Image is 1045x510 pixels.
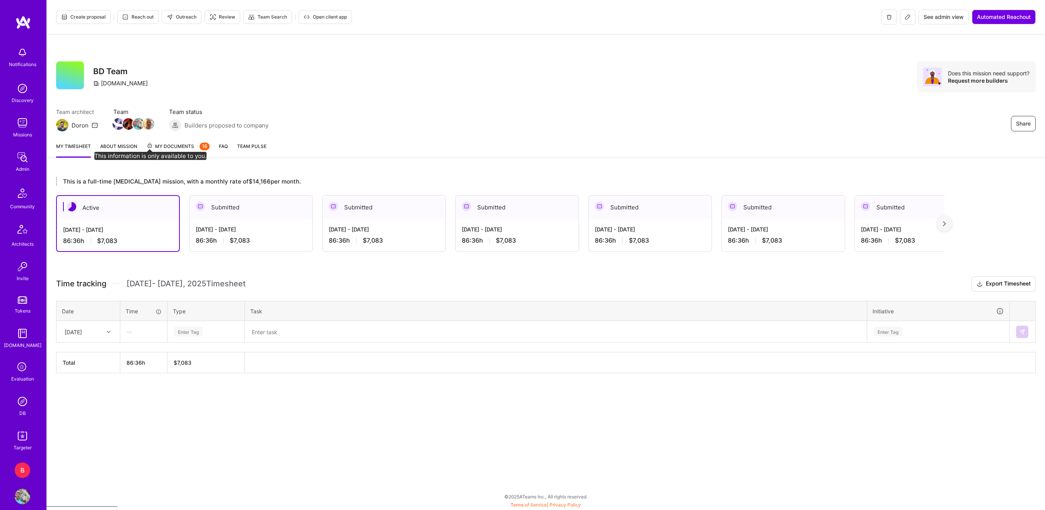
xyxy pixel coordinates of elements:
div: Initiative [873,307,1004,316]
i: icon Mail [92,122,98,128]
div: 16 [200,143,210,150]
i: icon Chevron [107,330,111,334]
div: [DATE] - [DATE] [861,225,972,233]
span: $7,083 [629,236,649,245]
img: Team Member Avatar [133,118,144,130]
div: This is a full-time [MEDICAL_DATA] mission, with a monthly rate of $14,166 per month. [56,177,944,186]
div: Notifications [9,60,36,68]
span: [DATE] - [DATE] , 2025 Timesheet [126,279,246,289]
span: Share [1016,120,1031,127]
img: Submitted [861,202,870,211]
span: $7,083 [230,236,250,245]
img: Submitted [196,202,205,211]
span: Team architect [56,108,98,116]
button: Outreach [162,10,201,24]
th: Type [167,301,245,321]
span: $7,083 [762,236,782,245]
div: 86:36 h [196,236,306,245]
div: Request more builders [948,77,1030,84]
img: tokens [18,296,27,304]
a: User Avatar [13,489,32,504]
button: Team Search [243,10,292,24]
span: Create proposal [61,14,106,20]
div: — [121,321,167,342]
a: Team Member Avatar [133,117,143,131]
img: Community [13,184,32,202]
div: Targeter [14,444,32,452]
span: Reach out [122,14,154,20]
span: Time tracking [56,279,106,289]
div: Submitted [722,195,845,219]
span: See admin view [924,13,964,21]
span: $7,083 [496,236,516,245]
div: Admin [16,165,29,173]
img: Team Member Avatar [113,118,124,130]
span: Builders proposed to company [184,121,268,129]
img: Submitted [462,202,471,211]
div: 86:36 h [861,236,972,245]
img: Submitted [329,202,338,211]
div: [DATE] [65,328,82,336]
a: Team Member Avatar [123,117,133,131]
i: icon Proposal [61,14,67,20]
span: Automated Reachout [977,13,1031,21]
img: Submitted [728,202,737,211]
div: Submitted [589,195,712,219]
button: Create proposal [56,10,111,24]
th: Total [56,352,120,373]
span: Outreach [167,14,196,20]
img: Active [67,202,76,211]
span: My Documents [147,142,210,151]
h3: BD Team [93,66,152,76]
a: Privacy Policy [550,502,581,508]
button: Reach out [117,10,159,24]
span: Team Pulse [237,143,266,149]
span: Team status [169,108,268,116]
img: Skill Targeter [15,428,30,444]
img: bell [15,45,30,60]
div: 86:36 h [329,236,439,245]
img: Submitted [595,202,604,211]
button: Share [1011,116,1036,131]
div: Submitted [323,195,446,219]
span: Open client app [304,14,347,20]
button: Review [205,10,240,24]
a: My Documents16 [147,142,210,158]
a: Team Pulse [237,142,266,158]
div: [DATE] - [DATE] [329,225,439,233]
span: | [511,502,581,508]
div: © 2025 ATeams Inc., All rights reserved. [46,487,1045,506]
img: guide book [15,326,30,341]
div: 86:36 h [462,236,572,245]
img: discovery [15,81,30,96]
img: teamwork [15,115,30,131]
button: Export Timesheet [972,276,1036,292]
th: $7,083 [167,352,245,373]
img: Builders proposed to company [169,119,181,131]
div: Doron [72,121,89,129]
div: Submitted [190,195,312,219]
div: B [15,462,30,478]
div: Tokens [15,307,31,315]
div: [DATE] - [DATE] [196,225,306,233]
div: Enter Tag [174,326,203,338]
img: Team Architect [56,119,68,131]
span: $7,083 [97,237,117,245]
th: 86:36h [120,352,167,373]
span: Review [210,14,235,20]
img: User Avatar [15,489,30,504]
div: [DOMAIN_NAME] [93,79,148,87]
button: Automated Reachout [972,10,1036,24]
div: Does this mission need support? [948,70,1030,77]
a: Team Member Avatar [143,117,154,131]
a: FAQ [219,142,228,158]
img: Admin Search [15,394,30,409]
div: Time [126,307,162,315]
div: DB [19,409,26,417]
img: Team Member Avatar [123,118,134,130]
a: Terms of Service [511,502,547,508]
div: Evaluation [11,375,34,383]
div: Submitted [456,195,579,219]
div: [DATE] - [DATE] [595,225,705,233]
button: See admin view [919,10,969,24]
